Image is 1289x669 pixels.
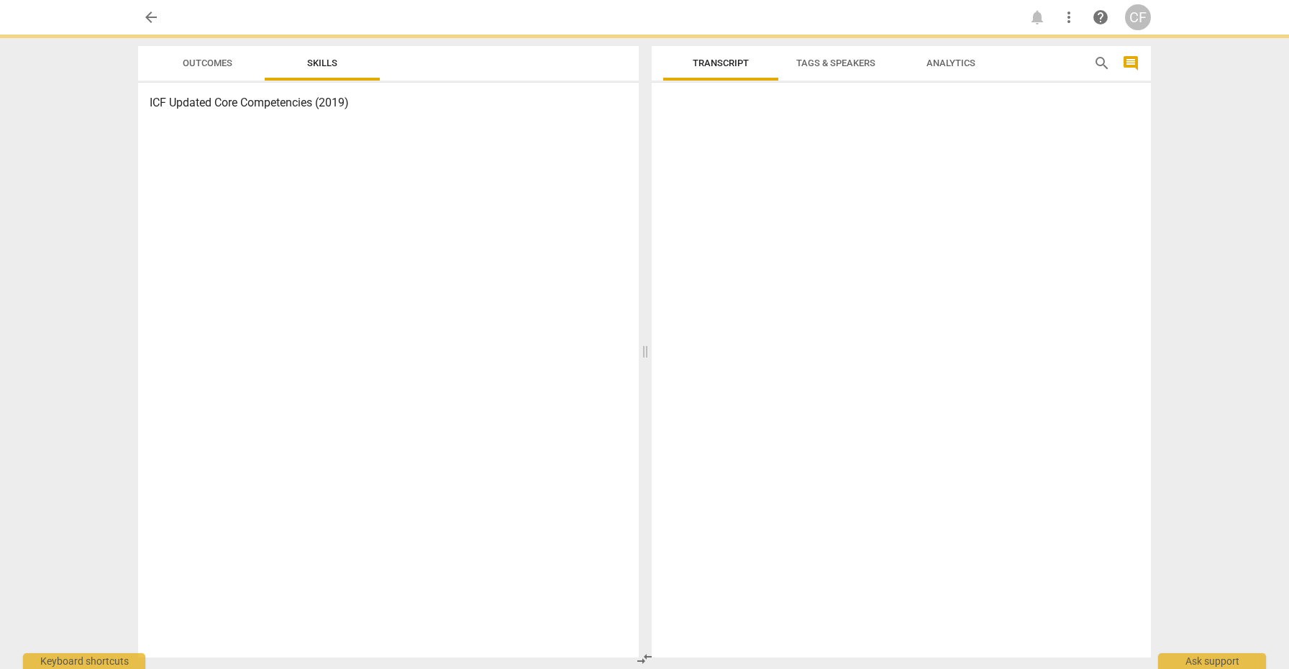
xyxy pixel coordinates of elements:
[307,58,337,68] span: Skills
[1088,4,1113,30] a: Help
[183,58,232,68] span: Outcomes
[796,58,875,68] span: Tags & Speakers
[1158,653,1266,669] div: Ask support
[1090,52,1113,75] button: Search
[1093,55,1111,72] span: search
[1125,4,1151,30] button: CF
[636,650,653,668] span: compare_arrows
[693,58,749,68] span: Transcript
[926,58,975,68] span: Analytics
[1122,55,1139,72] span: comment
[142,9,160,26] span: arrow_back
[23,653,145,669] div: Keyboard shortcuts
[150,94,627,111] h3: ICF Updated Core Competencies (2019)
[1092,9,1109,26] span: help
[1119,52,1142,75] button: Show/Hide comments
[1060,9,1078,26] span: more_vert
